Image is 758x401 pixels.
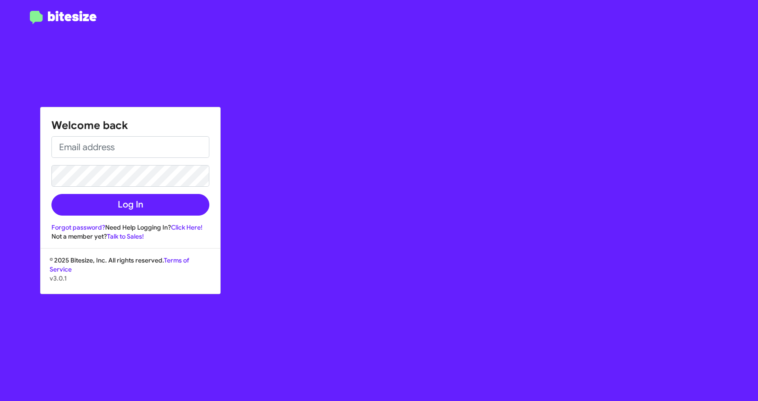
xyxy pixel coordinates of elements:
button: Log In [51,194,209,216]
h1: Welcome back [51,118,209,133]
div: Need Help Logging In? [51,223,209,232]
input: Email address [51,136,209,158]
a: Click Here! [171,223,203,231]
p: v3.0.1 [50,274,211,283]
div: © 2025 Bitesize, Inc. All rights reserved. [41,256,220,294]
div: Not a member yet? [51,232,209,241]
a: Forgot password? [51,223,105,231]
a: Talk to Sales! [107,232,144,240]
